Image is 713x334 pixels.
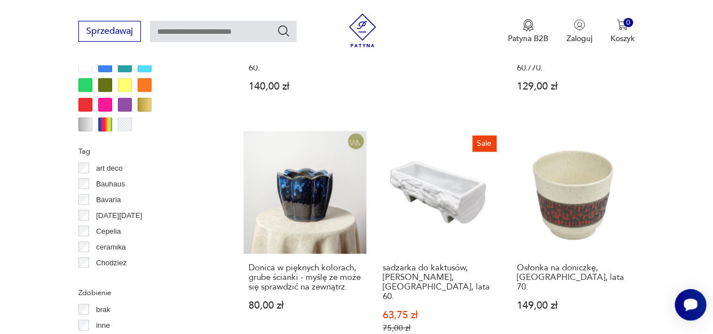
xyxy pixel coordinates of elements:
[249,262,361,291] h3: Donica w pięknych kolorach, grube ścianki - myślę że może się sprawdzić na zewnątrz.
[96,162,122,174] p: art deco
[574,19,585,30] img: Ikonka użytkownika
[96,303,110,315] p: brak
[383,262,495,301] h3: sadzarka do kaktusów, [PERSON_NAME], [GEOGRAPHIC_DATA], lata 60.
[517,81,630,91] p: 129,00 zł
[96,272,124,284] p: Ćmielów
[346,14,379,47] img: Patyna - sklep z meblami i dekoracjami vintage
[249,300,361,310] p: 80,00 zł
[96,177,125,190] p: Bauhaus
[249,34,361,72] h3: Duża ceramiczna osłonka firmy Scheurich, [GEOGRAPHIC_DATA], lata 60.
[675,289,706,320] iframe: Smartsupp widget button
[508,19,548,44] button: Patyna B2B
[508,19,548,44] a: Ikona medaluPatyna B2B
[610,33,635,44] p: Koszyk
[522,19,534,32] img: Ikona medalu
[617,19,628,30] img: Ikona koszyka
[78,21,141,42] button: Sprzedawaj
[96,209,142,221] p: [DATE][DATE]
[96,193,121,206] p: Bavaria
[383,310,495,319] p: 63,75 zł
[96,225,121,237] p: Cepelia
[277,24,290,38] button: Szukaj
[78,28,141,36] a: Sprzedawaj
[96,256,126,269] p: Chodzież
[517,300,630,310] p: 149,00 zł
[517,34,630,72] h3: Osłonka na doniczkę Marei Keramik Niebieska Glazura [GEOGRAPHIC_DATA], lata 60./70.
[96,241,126,253] p: ceramika
[249,81,361,91] p: 140,00 zł
[383,323,495,332] p: 75,00 zł
[508,33,548,44] p: Patyna B2B
[566,33,592,44] p: Zaloguj
[623,18,633,28] div: 0
[78,145,216,157] p: Tag
[78,286,216,299] p: Zdobienie
[610,19,635,44] button: 0Koszyk
[566,19,592,44] button: Zaloguj
[96,319,110,331] p: inne
[517,262,630,291] h3: Osłonka na doniczkę, [GEOGRAPHIC_DATA], lata 70.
